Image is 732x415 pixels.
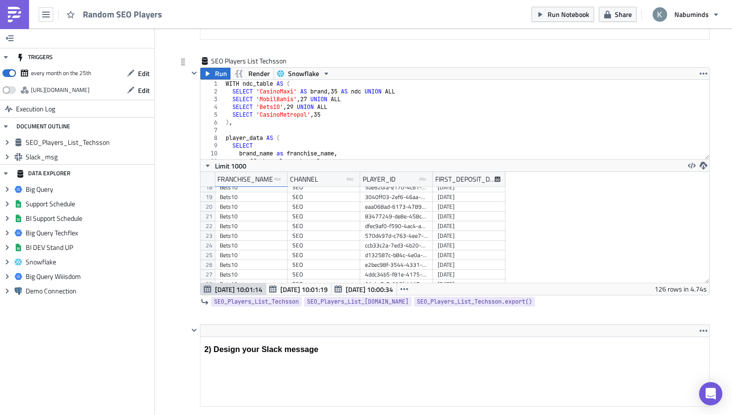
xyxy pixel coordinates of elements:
[16,118,70,135] div: DOCUMENT OUTLINE
[215,284,262,294] span: [DATE] 10:01:14
[365,192,428,202] div: 3040ff03-2ef6-46aa-9793-e978b1d08466
[31,66,91,80] div: every month on the 25th
[307,297,409,307] span: SEO_Players_List_[DOMAIN_NAME]
[26,153,152,161] span: Slack_msg
[365,221,428,231] div: dfec9af0-f590-4ac4-a4aa-d11aa612c19c
[200,283,266,295] button: [DATE] 10:01:14
[292,192,355,202] div: SEO
[438,183,501,192] div: [DATE]
[365,250,428,260] div: d132587c-b84c-4e0a-9737-38d0c7ac4d04
[274,68,334,79] button: Snowflake
[188,324,200,336] button: Hide content
[215,68,227,79] span: Run
[438,279,501,289] div: [DATE]
[365,241,428,250] div: ccb33c2a-7ed3-4b20-a951-8d1d8ce5f922
[331,283,397,295] button: [DATE] 10:00:34
[304,297,412,307] a: SEO_Players_List_[DOMAIN_NAME]
[214,297,299,307] span: SEO_Players_List_Techsson
[26,138,152,147] span: SEO_Players_List_Techsson
[188,67,200,79] button: Hide content
[220,231,283,241] div: Bets10
[26,185,152,194] span: Big Query
[26,200,152,208] span: Support Schedule
[365,212,428,221] div: 83477249-de8e-458c-8d01-7b705650fb59
[438,231,501,241] div: [DATE]
[438,221,501,231] div: [DATE]
[200,157,224,165] div: 11
[365,260,428,270] div: e2bec98f-3544-4331-9cd0-269a109700e7
[438,250,501,260] div: [DATE]
[365,231,428,241] div: 570d497d-c763-4ee7-84e3-bf32dc4fad56
[435,172,495,186] div: FIRST_DEPOSIT_DATE
[652,6,668,23] img: Avatar
[438,202,501,212] div: [DATE]
[26,243,152,252] span: BI DEV Stand UP
[290,172,318,186] div: CHANNEL
[365,202,428,212] div: eaa068ad-6173-4789-b5a5-d01561d249fc
[438,260,501,270] div: [DATE]
[417,297,532,307] span: SEO_Players_List_Techsson.export()
[438,270,501,279] div: [DATE]
[292,183,355,192] div: SEO
[548,9,589,19] span: Run Notebook
[292,202,355,212] div: SEO
[365,183,428,192] div: 5be62dfa-e170-4c61-9d33-0e1084760576
[26,287,152,295] span: Demo Connection
[138,85,150,95] span: Edit
[200,150,224,157] div: 10
[292,260,355,270] div: SEO
[292,221,355,231] div: SEO
[16,165,70,182] div: DATA EXPLORER
[292,212,355,221] div: SEO
[647,4,725,25] button: Nabuminds
[200,119,224,126] div: 6
[200,111,224,119] div: 5
[365,279,428,289] div: 01abe5c5-096f-4117-9aa9-a0e58038bbf9
[615,9,632,19] span: Share
[655,283,707,295] div: 126 rows in 4.74s
[414,297,535,307] a: SEO_Players_List_Techsson.export()
[200,142,224,150] div: 9
[200,126,224,134] div: 7
[280,284,328,294] span: [DATE] 10:01:19
[220,202,283,212] div: Bets10
[363,172,396,186] div: PLAYER_ID
[365,270,428,279] div: 4ddc34b5-f81e-4175-bf9e-4ee3187129dc
[220,212,283,221] div: Bets10
[220,183,283,192] div: Bets10
[248,68,270,79] span: Render
[220,241,283,250] div: Bets10
[220,192,283,202] div: Bets10
[674,9,709,19] span: Nabuminds
[230,68,274,79] button: Render
[200,134,224,142] div: 8
[292,241,355,250] div: SEO
[346,284,393,294] span: [DATE] 10:00:34
[217,172,273,186] div: FRANCHISE_NAME
[220,279,283,289] div: Bets10
[220,250,283,260] div: Bets10
[200,103,224,111] div: 4
[83,9,163,20] span: Random SEO Players
[16,48,53,66] div: TRIGGERS
[26,258,152,266] span: Snowflake
[220,270,283,279] div: Bets10
[699,382,722,405] div: Open Intercom Messenger
[26,229,152,237] span: Big Query Techflex
[200,337,709,406] iframe: Rich Text Area
[438,212,501,221] div: [DATE]
[599,7,637,22] button: Share
[438,192,501,202] div: [DATE]
[200,95,224,103] div: 3
[200,88,224,95] div: 2
[200,160,250,171] button: Limit 1000
[4,8,505,17] h3: 1) Fetch data using SQL
[220,221,283,231] div: Bets10
[31,83,90,97] div: https://pushmetrics.io/api/v1/report/pgoEDYJlJB/webhook?token=c1f9a3437cb341fca4d22893ce65a705
[220,260,283,270] div: Bets10
[7,7,22,22] img: PushMetrics
[200,68,230,79] button: Run
[292,231,355,241] div: SEO
[532,7,594,22] button: Run Notebook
